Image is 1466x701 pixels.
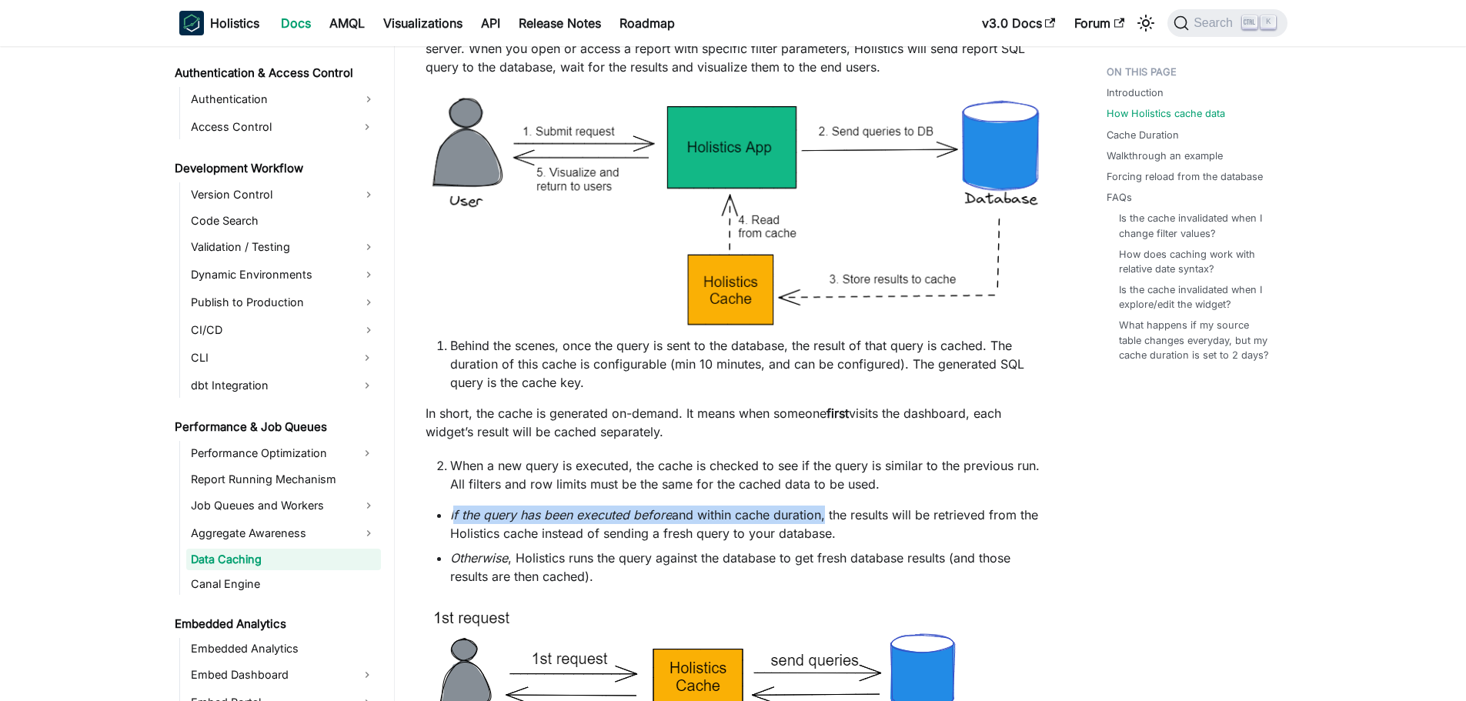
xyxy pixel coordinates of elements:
nav: Docs sidebar [164,46,395,701]
a: v3.0 Docs [973,11,1065,35]
li: , Holistics runs the query against the database to get fresh database results (and those results ... [450,549,1045,586]
a: Access Control [186,115,353,139]
p: Holistics works by connecting directly to your SQL database instead of storing your raw data on o... [426,21,1045,76]
button: Expand sidebar category 'CLI' [353,345,381,370]
a: Visualizations [374,11,472,35]
a: Embedded Analytics [186,638,381,659]
a: How Holistics cache data [1107,106,1225,121]
a: HolisticsHolistics [179,11,259,35]
a: Performance & Job Queues [170,416,381,438]
button: Search (Ctrl+K) [1167,9,1287,37]
a: Data Caching [186,549,381,570]
a: dbt Integration [186,373,353,398]
a: Docs [272,11,320,35]
button: Expand sidebar category 'dbt Integration' [353,373,381,398]
a: API [472,11,509,35]
a: What happens if my source table changes everyday, but my cache duration is set to 2 days? [1119,318,1272,362]
a: Validation / Testing [186,235,381,259]
a: CLI [186,345,353,370]
li: When a new query is executed, the cache is checked to see if the query is similar to the previous... [450,456,1045,493]
img: Holistics [179,11,204,35]
b: Holistics [210,14,259,32]
button: Expand sidebar category 'Performance Optimization' [353,441,381,466]
a: Report Running Mechanism [186,469,381,490]
a: Dynamic Environments [186,262,381,287]
em: If the query has been executed before [450,507,672,522]
a: Is the cache invalidated when I explore/edit the widget? [1119,282,1272,312]
a: Cache Duration [1107,128,1179,142]
kbd: K [1261,15,1276,29]
a: FAQs [1107,190,1132,205]
a: Canal Engine [186,573,381,595]
a: Embedded Analytics [170,613,381,635]
a: Forum [1065,11,1134,35]
button: Switch between dark and light mode (currently light mode) [1134,11,1158,35]
a: Performance Optimization [186,441,353,466]
a: Aggregate Awareness [186,521,381,546]
a: Release Notes [509,11,610,35]
a: Roadmap [610,11,684,35]
a: Development Workflow [170,158,381,179]
a: Authentication & Access Control [170,62,381,84]
span: Search [1189,16,1242,30]
a: CI/CD [186,318,381,342]
a: Introduction [1107,85,1164,100]
button: Expand sidebar category 'Access Control' [353,115,381,139]
img: Cache Mechanism [426,92,1045,332]
a: Publish to Production [186,290,381,315]
a: Code Search [186,210,381,232]
a: Forcing reload from the database [1107,169,1263,184]
strong: first [827,406,849,421]
a: Authentication [186,87,381,112]
a: Version Control [186,182,381,207]
a: Job Queues and Workers [186,493,381,518]
a: How does caching work with relative date syntax? [1119,247,1272,276]
li: and within cache duration, the results will be retrieved from the Holistics cache instead of send... [450,506,1045,542]
a: AMQL [320,11,374,35]
li: Behind the scenes, once the query is sent to the database, the result of that query is cached. Th... [450,336,1045,392]
a: Is the cache invalidated when I change filter values? [1119,211,1272,240]
a: Embed Dashboard [186,663,353,687]
em: Otherwise [450,550,508,566]
button: Expand sidebar category 'Embed Dashboard' [353,663,381,687]
p: In short, the cache is generated on-demand. It means when someone visits the dashboard, each widg... [426,404,1045,441]
a: Walkthrough an example [1107,149,1223,163]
